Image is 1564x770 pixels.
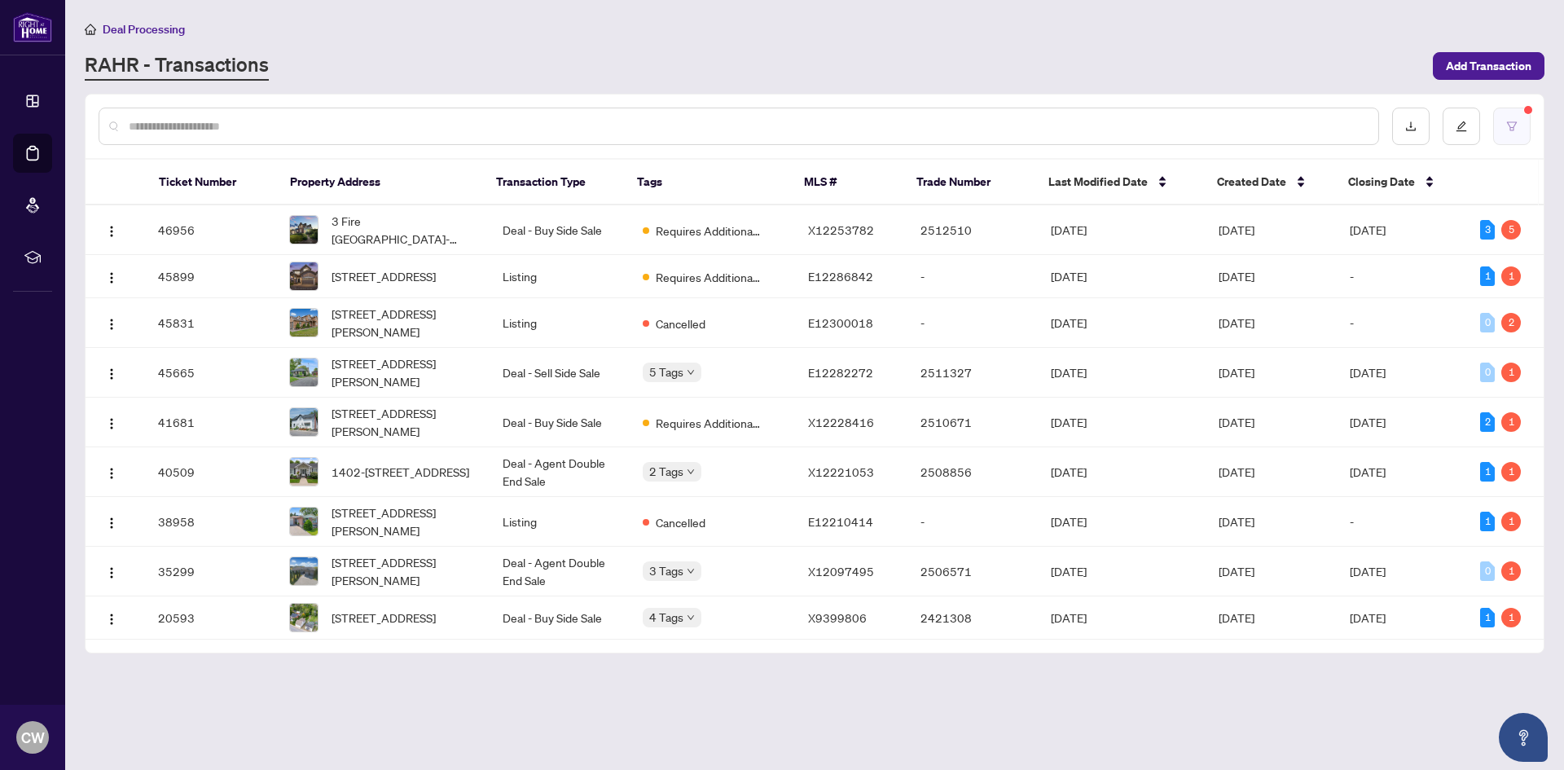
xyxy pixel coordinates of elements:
span: [DATE] [1219,415,1254,429]
div: 3 [1480,220,1495,240]
span: Closing Date [1348,173,1415,191]
td: Deal - Buy Side Sale [490,398,630,447]
span: [STREET_ADDRESS][PERSON_NAME] [332,305,477,341]
span: Requires Additional Docs [656,414,762,432]
button: Logo [99,459,125,485]
td: 41681 [145,398,275,447]
img: thumbnail-img [290,216,318,244]
td: 2506571 [907,547,1038,596]
div: 1 [1501,561,1521,581]
button: Logo [99,605,125,631]
img: Logo [105,566,118,579]
button: Open asap [1499,713,1548,762]
th: Trade Number [903,160,1035,205]
img: Logo [105,367,118,381]
img: Logo [105,417,118,430]
span: Cancelled [656,315,705,332]
span: 3 Tags [649,561,683,580]
span: [DATE] [1219,269,1254,284]
span: Deal Processing [103,22,185,37]
span: E12282272 [808,365,873,380]
button: Logo [99,217,125,243]
div: 1 [1501,412,1521,432]
span: [DATE] [1219,222,1254,237]
td: [DATE] [1337,348,1467,398]
span: X12253782 [808,222,874,237]
span: down [687,614,695,622]
img: Logo [105,225,118,238]
td: - [1337,298,1467,348]
span: edit [1456,121,1467,132]
span: Last Modified Date [1048,173,1148,191]
div: 1 [1501,266,1521,286]
span: [STREET_ADDRESS] [332,609,436,627]
img: Logo [105,517,118,530]
button: download [1392,108,1430,145]
div: 1 [1480,608,1495,627]
span: [STREET_ADDRESS][PERSON_NAME] [332,553,477,589]
td: - [907,298,1038,348]
td: 45831 [145,298,275,348]
img: thumbnail-img [290,309,318,337]
button: Logo [99,263,125,289]
span: Cancelled [656,513,705,531]
span: home [85,24,96,35]
button: Logo [99,409,125,435]
span: [DATE] [1219,610,1254,625]
img: thumbnail-img [290,557,318,585]
div: 0 [1480,363,1495,382]
th: Closing Date [1335,160,1466,205]
button: edit [1443,108,1480,145]
img: logo [13,12,52,42]
span: Created Date [1217,173,1286,191]
td: 35299 [145,547,275,596]
td: 2508856 [907,447,1038,497]
span: [DATE] [1219,365,1254,380]
td: [DATE] [1337,547,1467,596]
td: - [907,497,1038,547]
th: Created Date [1204,160,1335,205]
th: Property Address [277,160,483,205]
button: Logo [99,508,125,535]
img: thumbnail-img [290,508,318,535]
span: [STREET_ADDRESS][PERSON_NAME] [332,504,477,539]
td: Deal - Buy Side Sale [490,205,630,255]
button: filter [1493,108,1531,145]
span: down [687,567,695,575]
span: download [1405,121,1417,132]
th: MLS # [791,160,903,205]
span: [DATE] [1051,315,1087,330]
span: [STREET_ADDRESS] [332,267,436,285]
span: 1402-[STREET_ADDRESS] [332,463,469,481]
img: thumbnail-img [290,262,318,290]
img: Logo [105,318,118,331]
div: 1 [1480,462,1495,482]
span: [DATE] [1051,564,1087,579]
td: [DATE] [1337,398,1467,447]
span: [DATE] [1051,415,1087,429]
span: [DATE] [1051,365,1087,380]
span: [DATE] [1051,222,1087,237]
td: Deal - Buy Side Sale [490,596,630,640]
th: Ticket Number [146,160,277,205]
span: [DATE] [1219,514,1254,529]
div: 5 [1501,220,1521,240]
div: 1 [1501,363,1521,382]
button: Logo [99,359,125,385]
td: Deal - Agent Double End Sale [490,447,630,497]
span: [DATE] [1051,514,1087,529]
th: Last Modified Date [1035,160,1204,205]
span: 2 Tags [649,462,683,481]
img: thumbnail-img [290,458,318,486]
button: Logo [99,558,125,584]
th: Tags [624,160,791,205]
img: Logo [105,467,118,480]
img: thumbnail-img [290,604,318,631]
td: 2512510 [907,205,1038,255]
td: [DATE] [1337,205,1467,255]
div: 0 [1480,561,1495,581]
td: 45899 [145,255,275,298]
img: thumbnail-img [290,408,318,436]
a: RAHR - Transactions [85,51,269,81]
td: 2421308 [907,596,1038,640]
